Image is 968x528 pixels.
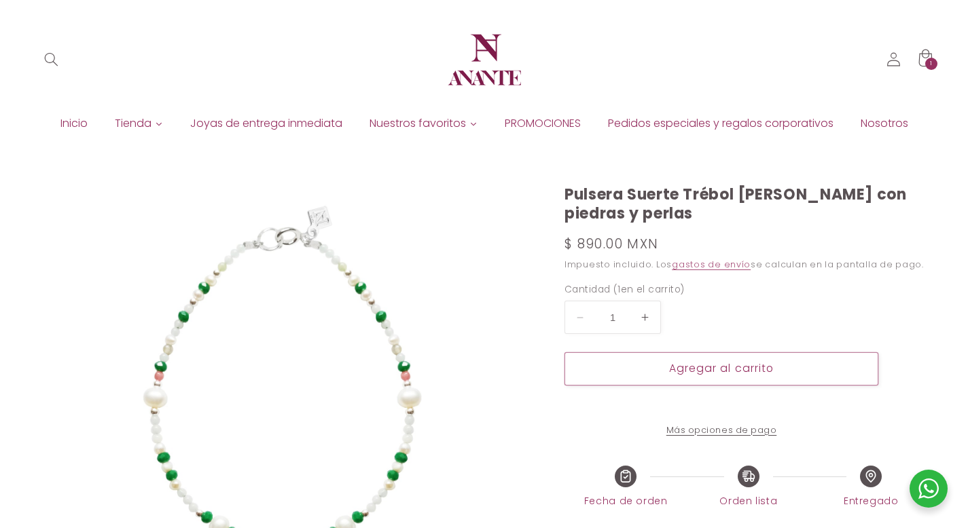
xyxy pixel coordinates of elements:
[444,19,525,100] img: Anante Joyería | Diseño en plata y oro
[370,116,466,131] span: Nuestros favoritos
[505,116,581,131] span: PROMOCIONES
[564,352,878,385] button: Agregar al carrito
[564,258,933,272] div: Impuesto incluido. Los se calculan en la pantalla de pago.
[861,116,908,131] span: Nosotros
[491,113,594,134] a: PROMOCIONES
[60,116,88,131] span: Inicio
[594,113,847,134] a: Pedidos especiales y regalos corporativos
[564,185,933,224] h1: Pulsera Suerte Trébol [PERSON_NAME] con piedras y perlas
[47,113,101,134] a: Inicio
[101,113,177,134] a: Tienda
[190,116,342,131] span: Joyas de entrega inmediata
[564,235,658,254] span: $ 890.00 MXN
[608,116,833,131] span: Pedidos especiales y regalos corporativos
[847,113,922,134] a: Nosotros
[356,113,491,134] a: Nuestros favoritos
[115,116,151,131] span: Tienda
[617,283,620,296] span: 1
[564,493,687,509] span: Fecha de orden
[564,283,878,297] label: Cantidad
[687,493,809,509] span: Orden lista
[810,493,932,509] span: Entregado
[613,283,685,296] span: ( en el carrito)
[564,424,878,437] a: Más opciones de pago
[36,44,67,75] summary: Búsqueda
[672,259,751,270] a: gastos de envío
[930,58,933,70] span: 1
[177,113,356,134] a: Joyas de entrega inmediata
[438,14,531,106] a: Anante Joyería | Diseño en plata y oro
